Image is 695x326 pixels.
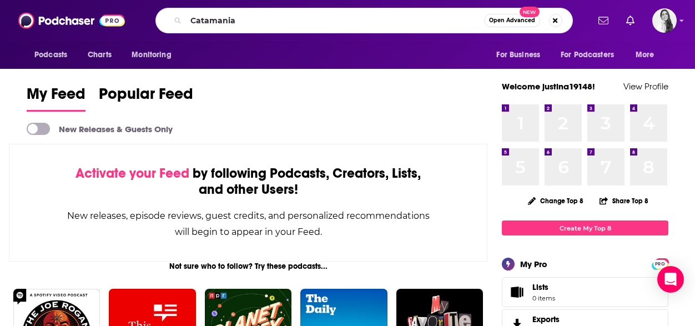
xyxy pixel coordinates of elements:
[553,44,630,66] button: open menu
[27,84,85,112] a: My Feed
[484,14,540,27] button: Open AdvancedNew
[80,44,118,66] a: Charts
[65,208,431,240] div: New releases, episode reviews, guest credits, and personalized recommendations will begin to appe...
[532,294,555,302] span: 0 items
[521,194,590,208] button: Change Top 8
[623,81,668,92] a: View Profile
[34,47,67,63] span: Podcasts
[132,47,171,63] span: Monitoring
[628,44,668,66] button: open menu
[124,44,185,66] button: open menu
[652,8,677,33] button: Show profile menu
[657,266,684,293] div: Open Intercom Messenger
[653,259,667,268] a: PRO
[186,12,484,29] input: Search podcasts, credits, & more...
[520,7,540,17] span: New
[496,47,540,63] span: For Business
[75,165,189,182] span: Activate your Feed
[532,314,560,324] span: Exports
[65,165,431,198] div: by following Podcasts, Creators, Lists, and other Users!
[489,18,535,23] span: Open Advanced
[561,47,614,63] span: For Podcasters
[99,84,193,110] span: Popular Feed
[652,8,677,33] img: User Profile
[653,260,667,268] span: PRO
[622,11,639,30] a: Show notifications dropdown
[155,8,573,33] div: Search podcasts, credits, & more...
[27,123,173,135] a: New Releases & Guests Only
[488,44,554,66] button: open menu
[502,277,668,307] a: Lists
[652,8,677,33] span: Logged in as justina19148
[9,262,487,271] div: Not sure who to follow? Try these podcasts...
[520,259,547,269] div: My Pro
[502,81,595,92] a: Welcome justina19148!
[99,84,193,112] a: Popular Feed
[636,47,654,63] span: More
[27,44,82,66] button: open menu
[594,11,613,30] a: Show notifications dropdown
[532,282,555,292] span: Lists
[27,84,85,110] span: My Feed
[532,282,548,292] span: Lists
[88,47,112,63] span: Charts
[502,220,668,235] a: Create My Top 8
[18,10,125,31] img: Podchaser - Follow, Share and Rate Podcasts
[599,190,649,212] button: Share Top 8
[506,284,528,300] span: Lists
